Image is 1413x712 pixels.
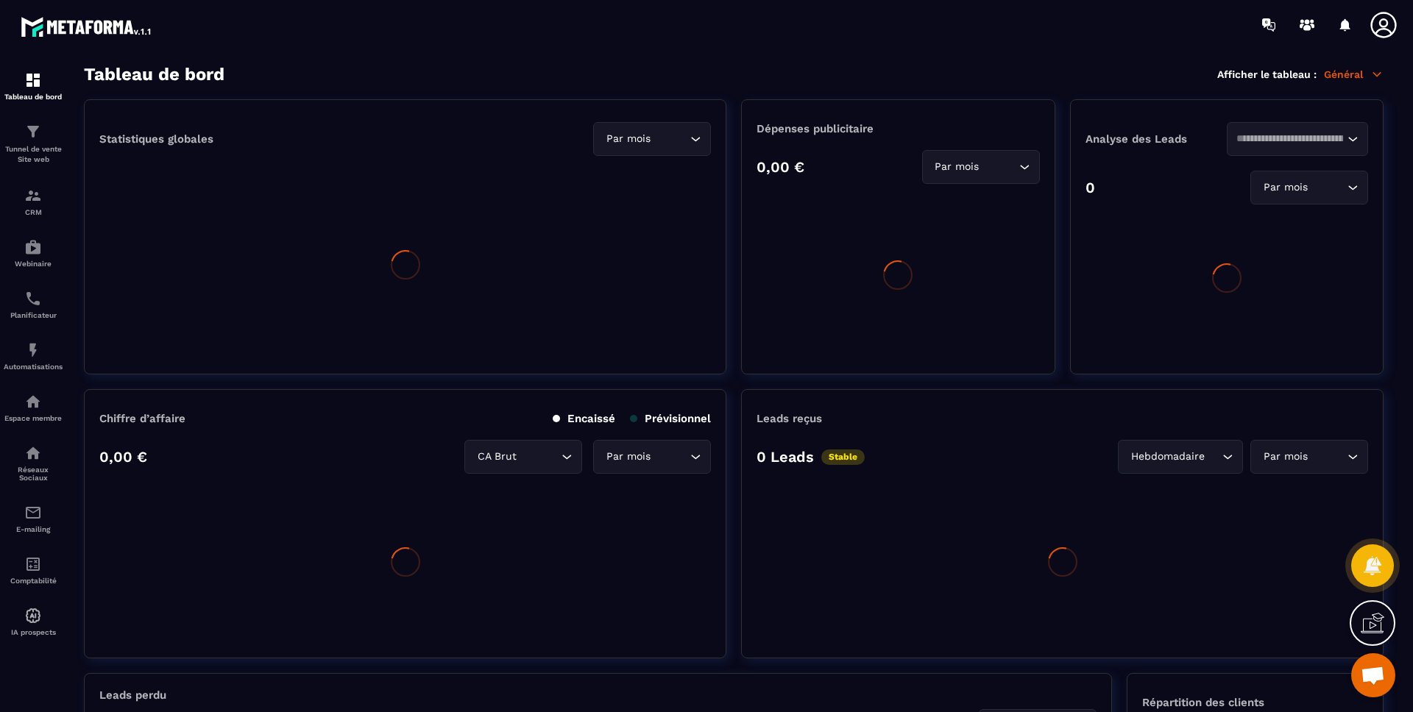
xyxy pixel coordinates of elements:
[1311,449,1344,465] input: Search for option
[4,433,63,493] a: social-networksocial-networkRéseaux Sociaux
[603,131,654,147] span: Par mois
[4,60,63,112] a: formationformationTableau de bord
[4,382,63,433] a: automationsautomationsEspace membre
[757,158,804,176] p: 0,00 €
[520,449,558,465] input: Search for option
[464,440,582,474] div: Search for option
[1250,171,1368,204] div: Search for option
[982,159,1016,175] input: Search for option
[99,412,185,425] p: Chiffre d’affaire
[1142,696,1368,709] p: Répartition des clients
[24,187,42,204] img: formation
[99,132,213,146] p: Statistiques globales
[1351,653,1395,697] div: Ouvrir le chat
[654,449,687,465] input: Search for option
[24,290,42,307] img: scheduler
[1217,68,1317,80] p: Afficher le tableau :
[757,122,1039,135] p: Dépenses publicitaire
[1236,131,1344,147] input: Search for option
[4,628,63,636] p: IA prospects
[1208,449,1219,465] input: Search for option
[24,71,42,89] img: formation
[1311,179,1344,196] input: Search for option
[21,13,153,40] img: logo
[4,577,63,585] p: Comptabilité
[1260,179,1311,196] span: Par mois
[4,176,63,227] a: formationformationCRM
[99,448,147,466] p: 0,00 €
[1260,449,1311,465] span: Par mois
[4,208,63,216] p: CRM
[932,159,982,175] span: Par mois
[1227,122,1368,156] div: Search for option
[4,544,63,596] a: accountantaccountantComptabilité
[4,227,63,279] a: automationsautomationsWebinaire
[630,412,711,425] p: Prévisionnel
[4,525,63,533] p: E-mailing
[4,493,63,544] a: emailemailE-mailing
[4,112,63,176] a: formationformationTunnel de vente Site web
[84,64,224,85] h3: Tableau de bord
[4,311,63,319] p: Planificateur
[654,131,687,147] input: Search for option
[757,448,814,466] p: 0 Leads
[603,449,654,465] span: Par mois
[474,449,520,465] span: CA Brut
[4,260,63,268] p: Webinaire
[24,555,42,573] img: accountant
[593,440,711,474] div: Search for option
[4,414,63,422] p: Espace membre
[4,363,63,371] p: Automatisations
[24,444,42,462] img: social-network
[1250,440,1368,474] div: Search for option
[24,607,42,624] img: automations
[757,412,822,425] p: Leads reçus
[24,504,42,521] img: email
[4,330,63,382] a: automationsautomationsAutomatisations
[1086,179,1095,196] p: 0
[922,150,1040,184] div: Search for option
[1086,132,1227,146] p: Analyse des Leads
[24,238,42,256] img: automations
[4,279,63,330] a: schedulerschedulerPlanificateur
[24,123,42,140] img: formation
[24,393,42,410] img: automations
[1118,440,1243,474] div: Search for option
[553,412,615,425] p: Encaissé
[1324,68,1384,81] p: Général
[24,341,42,359] img: automations
[593,122,711,156] div: Search for option
[4,466,63,482] p: Réseaux Sociaux
[821,449,865,465] p: Stable
[4,144,63,165] p: Tunnel de vente Site web
[99,688,166,702] p: Leads perdu
[4,93,63,101] p: Tableau de bord
[1127,449,1208,465] span: Hebdomadaire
